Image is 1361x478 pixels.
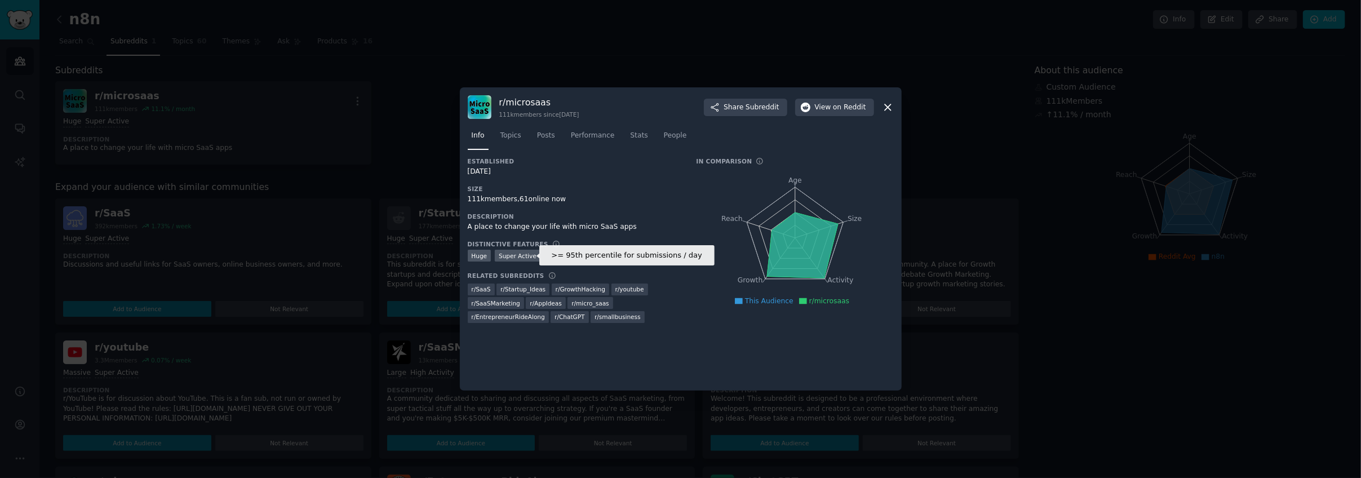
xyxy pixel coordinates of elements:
a: People [660,127,691,150]
span: on Reddit [833,103,866,113]
span: Stats [631,131,648,141]
div: Huge [468,250,491,262]
h3: Description [468,213,681,220]
h3: r/ microsaas [499,96,579,108]
a: Stats [627,127,652,150]
a: Info [468,127,489,150]
span: This Audience [745,297,793,305]
div: Super Active [495,250,540,262]
span: r/ Startup_Ideas [500,285,546,293]
tspan: Size [848,215,862,223]
span: Subreddit [746,103,779,113]
tspan: Activity [827,277,853,285]
button: ShareSubreddit [704,99,787,117]
div: [DATE] [468,167,681,177]
span: People [664,131,687,141]
span: r/microsaas [809,297,849,305]
h3: Related Subreddits [468,272,544,280]
span: r/ youtube [615,285,644,293]
h3: In Comparison [697,157,752,165]
span: r/ AppIdeas [530,299,562,307]
span: r/ micro_saas [571,299,609,307]
tspan: Reach [721,215,743,223]
a: Performance [567,127,619,150]
button: Viewon Reddit [795,99,874,117]
h3: Size [468,185,681,193]
tspan: Growth [738,277,762,285]
h3: Established [468,157,681,165]
span: Topics [500,131,521,141]
div: 111k members, 61 online now [468,194,681,205]
span: View [815,103,866,113]
a: Posts [533,127,559,150]
span: Posts [537,131,555,141]
span: Share [724,103,779,113]
tspan: Age [788,176,802,184]
span: r/ EntrepreneurRideAlong [472,313,545,321]
span: r/ ChatGPT [555,313,584,321]
img: microsaas [468,95,491,119]
div: 111k members since [DATE] [499,110,579,118]
span: Performance [571,131,615,141]
span: r/ SaaS [472,285,491,293]
h3: Distinctive Features [468,240,548,248]
span: Info [472,131,485,141]
span: r/ GrowthHacking [556,285,605,293]
a: Topics [496,127,525,150]
span: r/ smallbusiness [595,313,641,321]
span: r/ SaaSMarketing [472,299,520,307]
div: A place to change your life with micro SaaS apps [468,222,681,232]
